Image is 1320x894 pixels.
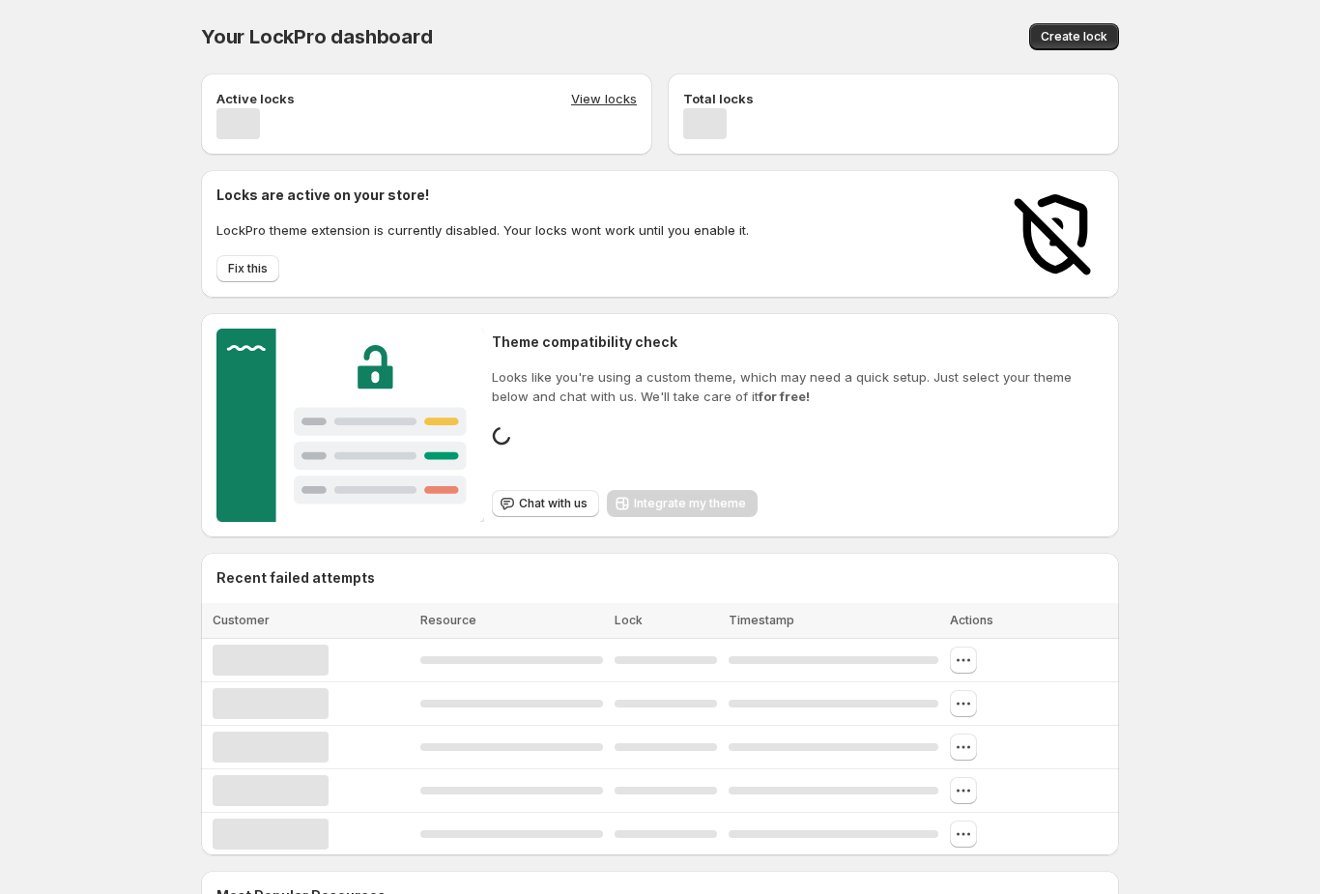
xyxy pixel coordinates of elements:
img: Locks disabled [1007,186,1104,282]
p: Looks like you're using a custom theme, which may need a quick setup. Just select your theme belo... [492,367,1104,406]
span: Timestamp [729,613,794,627]
p: Total locks [683,89,754,108]
span: Actions [950,613,993,627]
p: LockPro theme extension is currently disabled. Your locks wont work until you enable it. [216,220,749,240]
strong: for free! [759,389,810,404]
span: Resource [420,613,476,627]
img: Customer support [216,329,484,522]
span: Customer [213,613,270,627]
span: Chat with us [519,496,588,511]
span: Your LockPro dashboard [201,25,433,48]
span: Create lock [1041,29,1107,44]
p: Active locks [216,89,295,108]
h2: Locks are active on your store! [216,186,749,205]
span: Lock [615,613,643,627]
button: Fix this [216,255,279,282]
button: Create lock [1029,23,1119,50]
h2: Recent failed attempts [216,568,375,588]
h2: Theme compatibility check [492,332,1104,352]
button: View locks [571,89,637,108]
button: Chat with us [492,490,599,517]
span: Fix this [228,261,268,276]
